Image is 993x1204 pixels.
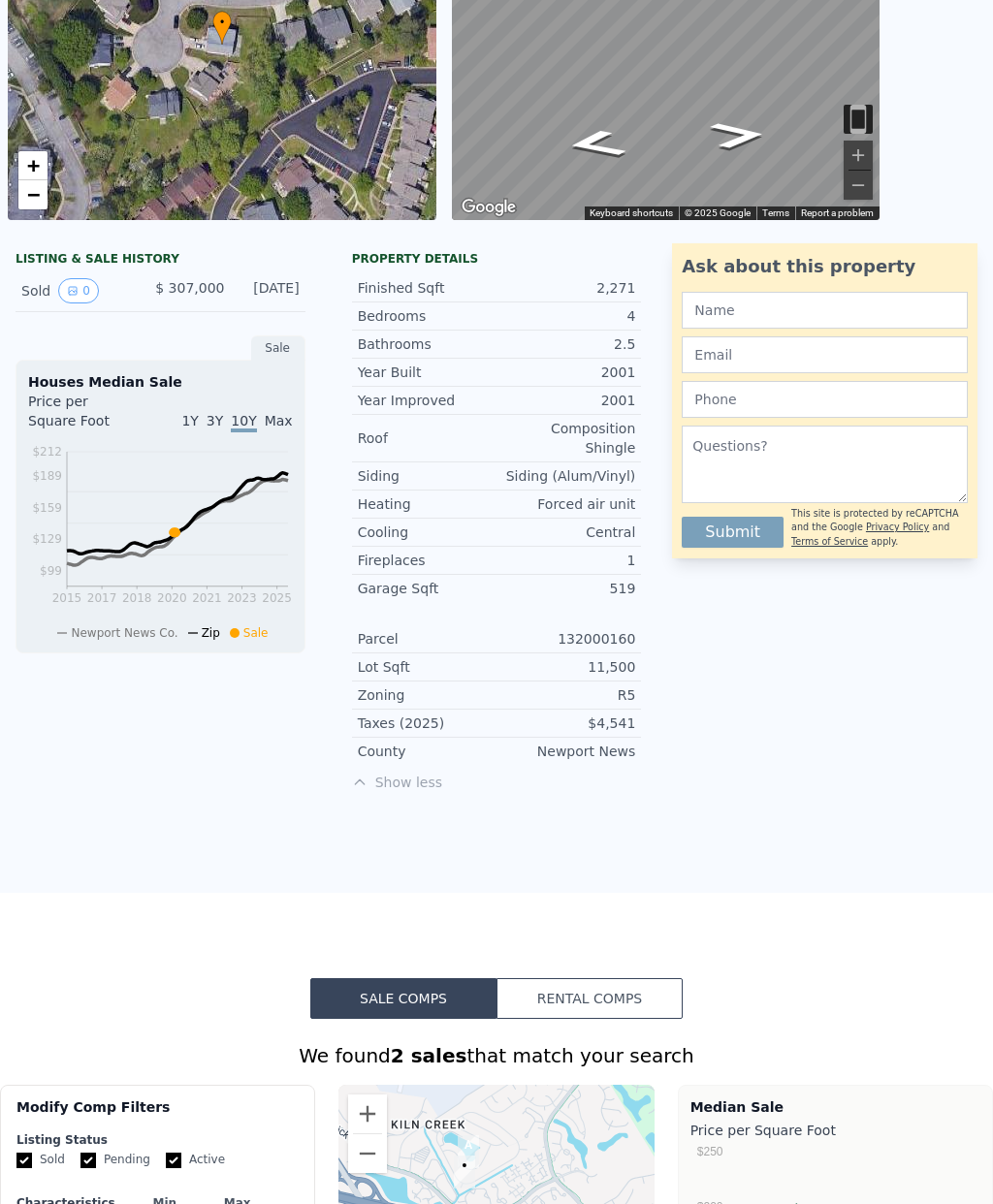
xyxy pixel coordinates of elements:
[496,391,635,410] div: 2001
[227,591,257,605] tspan: 2023
[496,466,635,486] div: Siding (Alum/Vinyl)
[496,657,635,677] div: 11,500
[18,180,48,209] a: Zoom out
[358,685,496,705] div: Zoning
[496,978,683,1019] button: Rental Comps
[40,564,62,578] tspan: $99
[685,207,751,218] span: © 2025 Google
[496,494,635,514] div: Forced air unit
[457,195,521,220] img: Google
[262,591,292,605] tspan: 2025
[791,536,868,547] a: Terms of Service
[762,207,789,218] a: Terms
[496,306,635,326] div: 4
[844,105,873,134] button: Toggle motion tracking
[32,445,62,459] tspan: $212
[682,381,968,418] input: Phone
[696,1145,722,1158] text: $250
[192,591,222,605] tspan: 2021
[496,551,635,570] div: 1
[265,413,293,428] span: Max
[358,629,496,649] div: Parcel
[682,517,784,548] button: Submit
[28,372,293,392] div: Houses Median Sale
[682,336,968,373] input: Email
[352,773,642,792] span: Show less
[16,1132,299,1148] div: Listing Status
[496,334,635,354] div: 2.5
[358,523,496,542] div: Cooling
[539,123,652,166] path: Go East, Holbrook Dr
[155,280,224,296] span: $ 307,000
[166,1153,181,1168] input: Active
[207,413,223,428] span: 3Y
[358,713,496,733] div: Taxes (2025)
[16,1153,32,1168] input: Sold
[791,507,968,549] div: This site is protected by reCAPTCHA and the Google and apply.
[358,391,496,410] div: Year Improved
[844,171,873,200] button: Zoom out
[80,1152,150,1168] label: Pending
[52,591,82,605] tspan: 2015
[496,523,635,542] div: Central
[450,1127,487,1176] div: 931 Foxboro Dr
[358,306,496,326] div: Bedrooms
[496,713,635,733] div: $4,541
[16,1152,65,1168] label: Sold
[358,579,496,598] div: Garage Sqft
[690,1097,980,1117] div: Median Sale
[32,532,62,546] tspan: $129
[27,153,40,177] span: +
[682,292,968,329] input: Name
[251,335,305,361] div: Sale
[80,1153,96,1168] input: Pending
[358,334,496,354] div: Bathrooms
[27,182,40,206] span: −
[310,978,496,1019] button: Sale Comps
[32,501,62,515] tspan: $159
[358,466,496,486] div: Siding
[212,14,232,31] span: •
[352,251,642,267] div: Property details
[690,1117,980,1144] div: Price per Square Foot
[18,151,48,180] a: Zoom in
[590,206,673,220] button: Keyboard shortcuts
[122,591,152,605] tspan: 2018
[844,141,873,170] button: Zoom in
[496,419,635,458] div: Composition Shingle
[496,685,635,705] div: R5
[157,591,187,605] tspan: 2020
[21,278,140,303] div: Sold
[16,251,305,270] div: LISTING & SALE HISTORY
[87,591,117,605] tspan: 2017
[682,253,968,280] div: Ask about this property
[212,11,232,45] div: •
[240,278,300,303] div: [DATE]
[496,363,635,382] div: 2001
[71,626,177,640] span: Newport News Co.
[166,1152,225,1168] label: Active
[496,629,635,649] div: 132000160
[348,1094,387,1133] button: Zoom in
[16,1097,299,1132] div: Modify Comp Filters
[58,278,99,303] button: View historical data
[686,114,789,155] path: Go West, Holbrook Dr
[28,392,160,442] div: Price per Square Foot
[496,278,635,298] div: 2,271
[446,1148,483,1196] div: 901 Cedar Glen Ct
[457,195,521,220] a: Open this area in Google Maps (opens a new window)
[358,494,496,514] div: Heating
[496,579,635,598] div: 519
[32,469,62,483] tspan: $189
[391,1044,467,1067] strong: 2 sales
[243,626,269,640] span: Sale
[231,413,256,432] span: 10Y
[358,657,496,677] div: Lot Sqft
[358,428,496,448] div: Roof
[358,278,496,298] div: Finished Sqft
[358,742,496,761] div: County
[348,1134,387,1173] button: Zoom out
[358,363,496,382] div: Year Built
[496,742,635,761] div: Newport News
[358,551,496,570] div: Fireplaces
